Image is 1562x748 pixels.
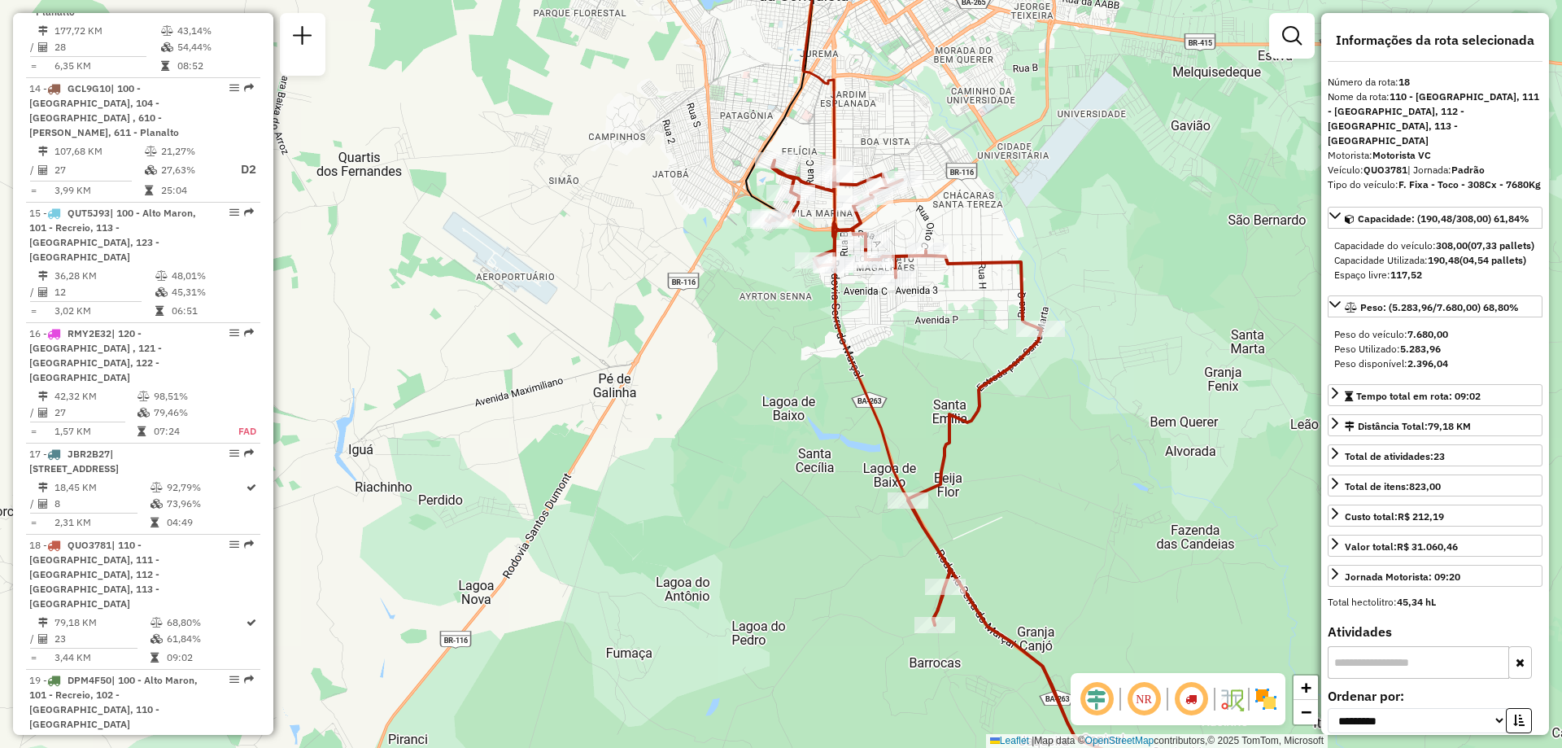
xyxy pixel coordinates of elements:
[247,483,256,492] i: Rota otimizada
[38,499,48,509] i: Total de Atividades
[38,618,48,628] i: Distância Total
[1334,328,1448,340] span: Peso do veículo:
[54,182,144,199] td: 3,99 KM
[220,423,257,440] td: FAD
[29,496,37,512] td: /
[153,423,220,440] td: 07:24
[160,182,225,199] td: 25:04
[151,653,159,663] i: Tempo total em rota
[1398,76,1410,88] strong: 18
[137,391,150,401] i: % de utilização do peso
[1433,450,1445,462] strong: 23
[54,39,160,55] td: 28
[145,147,157,156] i: % de utilização do peso
[54,405,137,421] td: 27
[1328,163,1542,177] div: Veículo:
[29,631,37,647] td: /
[54,388,137,405] td: 42,32 KM
[1428,254,1459,266] strong: 190,48
[1356,390,1481,402] span: Tempo total em rota: 09:02
[1171,680,1211,719] span: Exibir sequencia da rota
[160,160,225,180] td: 27,63%
[54,631,150,647] td: 23
[1409,480,1441,492] strong: 823,00
[1506,708,1532,733] button: Ordem crescente
[1301,677,1311,698] span: +
[1328,207,1542,229] a: Capacidade: (190,48/308,00) 61,84%
[153,405,220,421] td: 79,46%
[166,631,245,647] td: 61,84%
[166,615,245,631] td: 68,80%
[161,26,173,36] i: % de utilização do peso
[1328,505,1542,527] a: Custo total:R$ 212,19
[1328,75,1542,90] div: Número da rota:
[29,539,159,610] span: 18 -
[986,734,1328,748] div: Map data © contributors,© 2025 TomTom, Microsoft
[1345,419,1471,434] div: Distância Total:
[54,58,160,74] td: 6,35 KM
[160,143,225,160] td: 21,27%
[244,675,254,685] em: Rota exportada
[286,20,319,56] a: Nova sessão e pesquisa
[1407,357,1448,370] strong: 2.396,04
[1428,420,1471,432] span: 79,18 KM
[1124,680,1163,719] span: Ocultar NR
[29,674,198,730] span: | 100 - Alto Maron, 101 - Recreio, 102 - [GEOGRAPHIC_DATA], 110 - [GEOGRAPHIC_DATA]
[1345,570,1460,584] div: Jornada Motorista: 09:20
[1253,686,1279,712] img: Exibir/Ocultar setores
[151,634,163,644] i: % de utilização da cubagem
[244,448,254,458] em: Rota exportada
[171,303,253,319] td: 06:51
[1407,328,1448,340] strong: 7.680,00
[54,143,144,160] td: 107,68 KM
[229,540,239,549] em: Opções
[54,160,144,180] td: 27
[145,186,153,195] i: Tempo total em rota
[29,327,162,383] span: | 120 - [GEOGRAPHIC_DATA] , 121 - [GEOGRAPHIC_DATA], 122 - [GEOGRAPHIC_DATA]
[54,514,150,531] td: 2,31 KM
[38,483,48,492] i: Distância Total
[227,160,256,179] p: D2
[1219,686,1245,712] img: Fluxo de ruas
[29,39,37,55] td: /
[1294,700,1318,724] a: Zoom out
[29,284,37,300] td: /
[1328,33,1542,48] h4: Informações da rota selecionada
[1397,596,1436,608] strong: 45,34 hL
[1328,177,1542,192] div: Tipo do veículo:
[244,83,254,93] em: Rota exportada
[1334,342,1536,357] div: Peso Utilizado:
[68,82,111,94] span: GCL9G10
[1328,232,1542,289] div: Capacidade: (190,48/308,00) 61,84%
[29,327,162,383] span: 16 -
[1328,624,1542,640] h4: Atividades
[1328,444,1542,466] a: Total de atividades:23
[177,39,254,55] td: 54,44%
[229,208,239,217] em: Opções
[29,539,159,610] span: | 110 - [GEOGRAPHIC_DATA], 111 - [GEOGRAPHIC_DATA], 112 - [GEOGRAPHIC_DATA], 113 - [GEOGRAPHIC_DATA]
[54,650,150,666] td: 3,44 KM
[161,61,169,71] i: Tempo total em rota
[1345,510,1444,524] div: Custo total:
[244,328,254,338] em: Rota exportada
[68,448,110,460] span: JBR2B27
[1436,239,1468,252] strong: 308,00
[68,207,110,219] span: QUT5J93
[54,423,137,440] td: 1,57 KM
[155,271,168,281] i: % de utilização do peso
[54,496,150,512] td: 8
[137,426,146,436] i: Tempo total em rota
[166,514,245,531] td: 04:49
[1451,164,1485,176] strong: Padrão
[145,165,157,175] i: % de utilização da cubagem
[54,268,155,284] td: 36,28 KM
[1328,595,1542,610] div: Total hectolitro:
[1276,20,1308,52] a: Exibir filtros
[244,208,254,217] em: Rota exportada
[155,287,168,297] i: % de utilização da cubagem
[38,147,48,156] i: Distância Total
[1400,343,1441,355] strong: 5.283,96
[54,615,150,631] td: 79,18 KM
[1032,735,1034,746] span: |
[29,58,37,74] td: =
